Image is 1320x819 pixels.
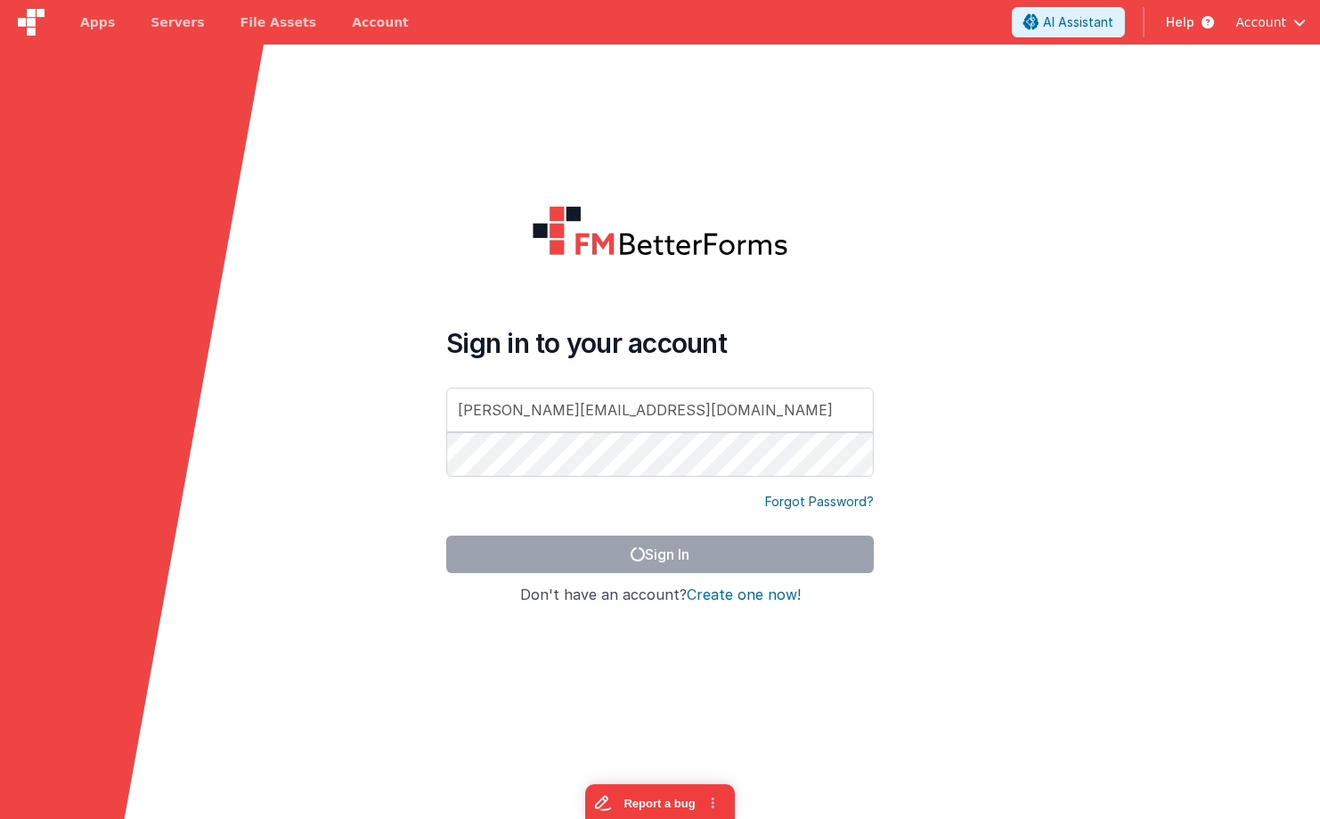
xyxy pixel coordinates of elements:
[1235,13,1306,31] button: Account
[687,587,801,603] button: Create one now!
[80,13,115,31] span: Apps
[446,388,874,432] input: Email Address
[1166,13,1194,31] span: Help
[446,587,874,603] h4: Don't have an account?
[1043,13,1113,31] span: AI Assistant
[446,327,874,359] h4: Sign in to your account
[1235,13,1286,31] span: Account
[446,536,874,573] button: Sign In
[1012,7,1125,37] button: AI Assistant
[151,13,204,31] span: Servers
[765,493,874,511] a: Forgot Password?
[240,13,317,31] span: File Assets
